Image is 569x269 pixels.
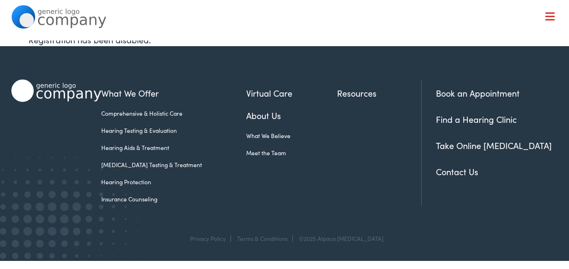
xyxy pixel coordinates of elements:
a: Find a Hearing Clinic [436,113,517,125]
a: Book an Appointment [436,87,520,99]
a: What We Offer [19,38,558,68]
div: ©2025 Alpaca [MEDICAL_DATA] [294,235,384,242]
a: Terms & Conditions [237,234,288,242]
a: What We Offer [101,87,247,100]
a: Privacy Policy [190,234,226,242]
a: Hearing Protection [101,178,247,186]
a: About Us [246,109,337,122]
a: Take Online [MEDICAL_DATA] [436,139,552,151]
a: Hearing Testing & Evaluation [101,126,247,135]
a: [MEDICAL_DATA] Testing & Treatment [101,160,247,169]
a: Virtual Care [246,87,337,100]
a: Comprehensive & Holistic Care [101,109,247,118]
a: Meet the Team [246,149,337,157]
img: Alpaca Audiology [11,80,101,102]
a: Resources [337,87,421,100]
a: Contact Us [436,166,478,178]
a: What We Believe [246,131,337,140]
a: Insurance Counseling [101,195,247,203]
a: Hearing Aids & Treatment [101,143,247,152]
